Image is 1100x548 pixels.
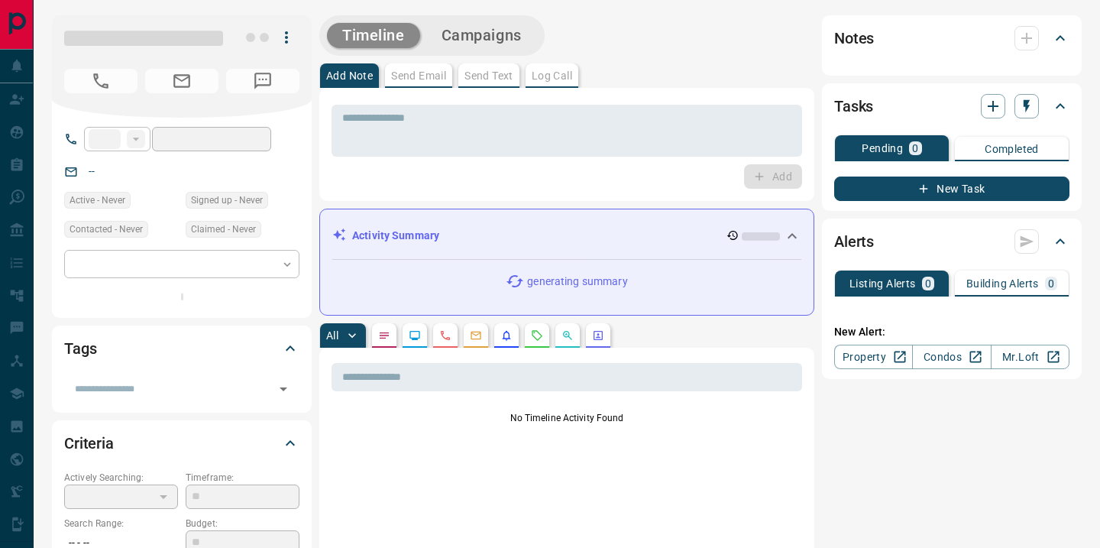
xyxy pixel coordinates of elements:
p: New Alert: [834,324,1069,340]
svg: Calls [439,329,451,342]
span: Active - Never [70,193,125,208]
span: No Email [145,69,218,93]
p: Budget: [186,517,299,530]
h2: Notes [834,26,874,50]
p: 0 [1048,278,1054,289]
p: Add Note [326,70,373,81]
button: Timeline [327,23,420,48]
p: Completed [985,144,1039,154]
p: Activity Summary [352,228,439,244]
svg: Listing Alerts [500,329,513,342]
a: Property [834,345,913,369]
div: Activity Summary [332,222,801,250]
span: Claimed - Never [191,222,256,237]
h2: Tags [64,336,96,361]
svg: Notes [378,329,390,342]
h2: Criteria [64,431,114,456]
p: Timeframe: [186,471,299,485]
div: Tags [64,330,299,367]
a: -- [89,165,95,177]
a: Mr.Loft [991,345,1069,369]
h2: Tasks [834,94,873,118]
p: 0 [925,278,931,289]
span: Contacted - Never [70,222,143,237]
button: New Task [834,177,1069,201]
a: Condos [912,345,991,369]
p: Listing Alerts [849,278,916,289]
p: No Timeline Activity Found [332,411,802,425]
button: Campaigns [426,23,537,48]
div: Tasks [834,88,1069,125]
div: Criteria [64,425,299,462]
div: Notes [834,20,1069,57]
svg: Opportunities [561,329,574,342]
p: generating summary [527,274,627,290]
svg: Emails [470,329,482,342]
button: Open [273,378,294,400]
span: No Number [226,69,299,93]
span: No Number [64,69,137,93]
p: Pending [862,143,903,154]
div: Alerts [834,223,1069,260]
svg: Lead Browsing Activity [409,329,421,342]
svg: Agent Actions [592,329,604,342]
svg: Requests [531,329,543,342]
span: Signed up - Never [191,193,263,208]
p: 0 [912,143,918,154]
p: All [326,330,338,341]
p: Building Alerts [966,278,1039,289]
h2: Alerts [834,229,874,254]
p: Actively Searching: [64,471,178,485]
p: Search Range: [64,517,178,530]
